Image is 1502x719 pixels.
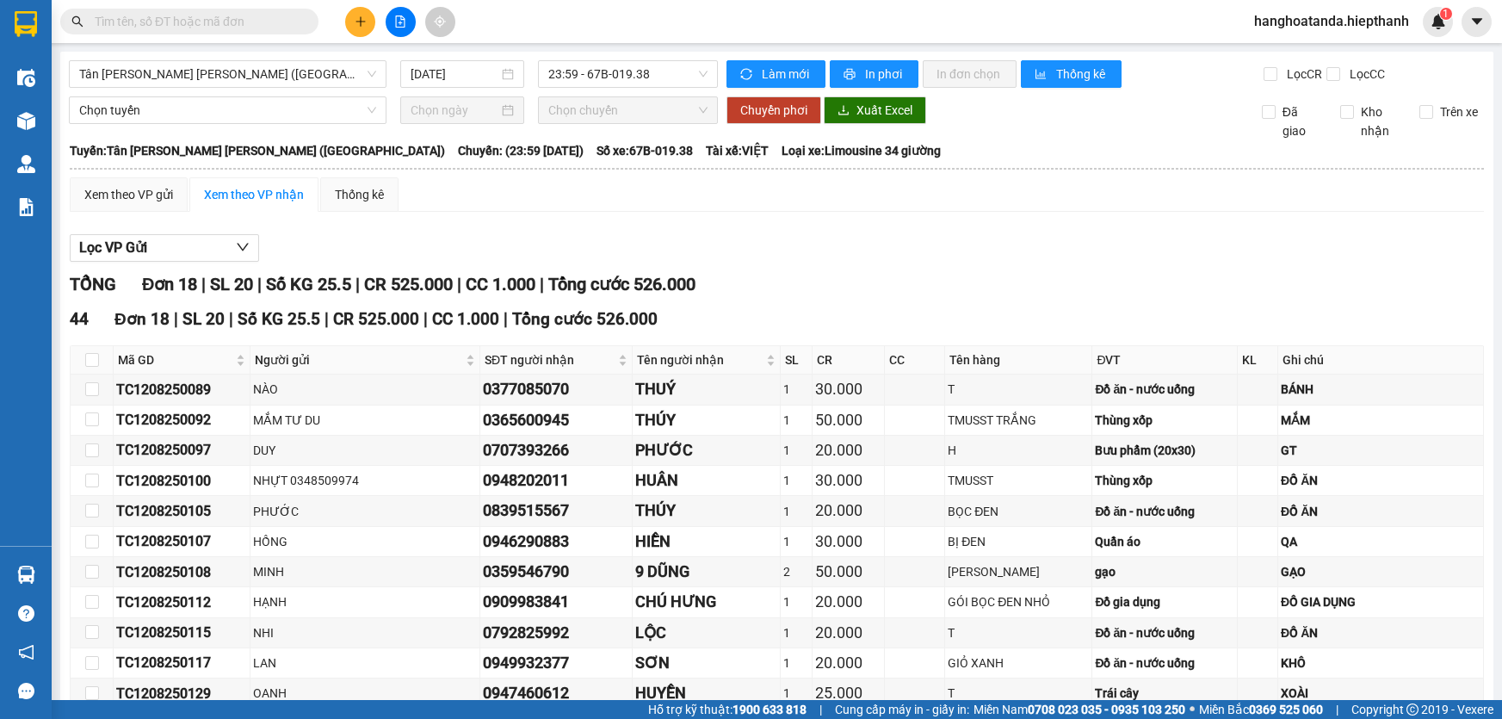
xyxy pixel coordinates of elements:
[945,346,1092,375] th: Tên hàng
[238,309,320,329] span: Số KG 25.5
[838,104,850,118] span: download
[1281,441,1480,460] div: GT
[783,380,809,399] div: 1
[815,590,881,614] div: 20.000
[1281,654,1480,673] div: KHÔ
[480,496,633,526] td: 0839515567
[79,237,147,258] span: Lọc VP Gửi
[740,68,755,82] span: sync
[635,681,777,705] div: HUYỀN
[815,499,881,523] div: 20.000
[425,7,455,37] button: aim
[253,532,477,551] div: HỒNG
[1095,411,1233,430] div: Thùng xốp
[783,411,809,430] div: 1
[635,530,777,554] div: HIỀN
[253,684,477,703] div: OANH
[819,700,822,719] span: |
[1095,502,1233,521] div: Đồ ăn - nước uống
[255,350,462,369] span: Người gửi
[844,68,858,82] span: printer
[1095,623,1233,642] div: Đồ ăn - nước uống
[480,527,633,557] td: 0946290883
[1281,562,1480,581] div: GẠO
[1095,562,1233,581] div: gạo
[1354,102,1406,140] span: Kho nhận
[512,309,658,329] span: Tổng cước 526.000
[116,530,247,552] div: TC1208250107
[635,621,777,645] div: LỘC
[458,141,584,160] span: Chuyến: (23:59 [DATE])
[762,65,812,84] span: Làm mới
[635,438,777,462] div: PHƯỚC
[633,557,781,587] td: 9 DŨNG
[17,112,35,130] img: warehouse-icon
[835,700,969,719] span: Cung cấp máy in - giấy in:
[1469,14,1485,29] span: caret-down
[1281,380,1480,399] div: BÁNH
[17,198,35,216] img: solution-icon
[457,274,461,294] span: |
[633,618,781,648] td: LỘC
[1281,684,1480,703] div: XOÀI
[345,7,375,37] button: plus
[18,605,34,622] span: question-circle
[333,309,419,329] span: CR 525.000
[635,468,777,493] div: HUÂN
[114,648,250,679] td: TC1208250117
[633,496,781,526] td: THÚY
[253,623,477,642] div: NHI
[229,309,233,329] span: |
[483,377,629,401] div: 0377085070
[783,471,809,490] div: 1
[1240,10,1423,32] span: hanghoatanda.hiepthanh
[948,502,1089,521] div: BỌC ĐEN
[633,527,781,557] td: HIỀN
[540,274,544,294] span: |
[483,621,629,645] div: 0792825992
[1092,346,1237,375] th: ĐVT
[182,309,225,329] span: SL 20
[1095,441,1233,460] div: Bưu phẩm (20x30)
[204,185,304,204] div: Xem theo VP nhận
[782,141,941,160] span: Loại xe: Limousine 34 giường
[815,377,881,401] div: 30.000
[480,587,633,617] td: 0909983841
[635,408,777,432] div: THÚY
[781,346,813,375] th: SL
[485,350,615,369] span: SĐT người nhận
[480,679,633,709] td: 0947460612
[948,411,1089,430] div: TMUSST TRẮNG
[815,621,881,645] div: 20.000
[726,60,825,88] button: syncLàm mới
[783,502,809,521] div: 1
[830,60,918,88] button: printerIn phơi
[948,654,1089,673] div: GIỎ XANH
[116,500,247,522] div: TC1208250105
[1095,471,1233,490] div: Thùng xốp
[783,532,809,551] div: 1
[480,557,633,587] td: 0359546790
[633,466,781,496] td: HUÂN
[783,441,809,460] div: 1
[1095,592,1233,611] div: Đồ gia dụng
[17,155,35,173] img: warehouse-icon
[114,309,170,329] span: Đơn 18
[325,309,329,329] span: |
[1440,8,1452,20] sup: 1
[783,592,809,611] div: 1
[1431,14,1446,29] img: icon-new-feature
[1281,623,1480,642] div: ĐỒ ĂN
[95,12,298,31] input: Tìm tên, số ĐT hoặc mã đơn
[70,274,116,294] span: TỔNG
[1462,7,1492,37] button: caret-down
[815,681,881,705] div: 25.000
[856,101,912,120] span: Xuất Excel
[114,436,250,466] td: TC1208250097
[635,651,777,675] div: SƠN
[17,566,35,584] img: warehouse-icon
[201,274,206,294] span: |
[483,560,629,584] div: 0359546790
[253,411,477,430] div: MẮM TƯ DU
[635,377,777,401] div: THUÝ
